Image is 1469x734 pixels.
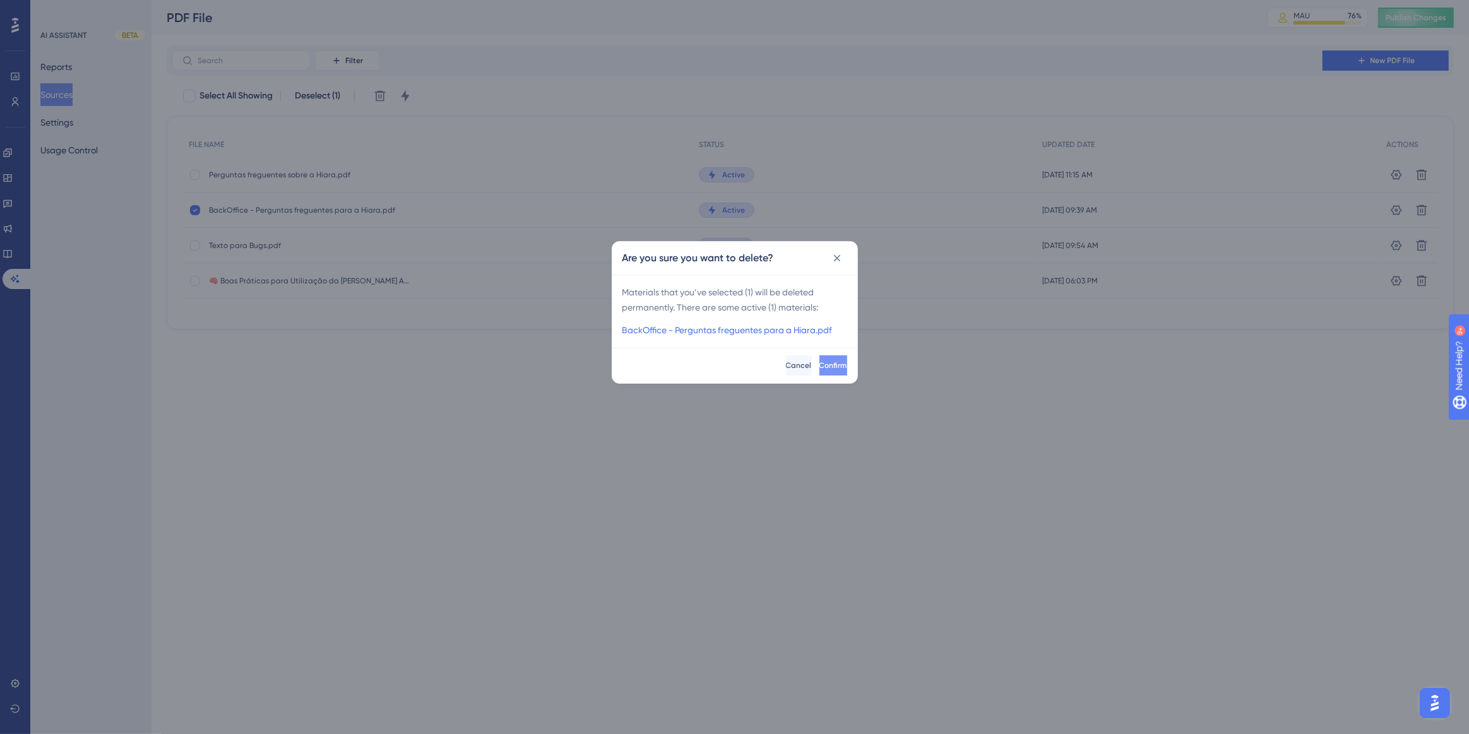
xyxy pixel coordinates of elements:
[30,3,79,18] span: Need Help?
[622,251,774,266] h2: Are you sure you want to delete?
[1416,684,1454,722] iframe: UserGuiding AI Assistant Launcher
[622,323,833,338] a: BackOffice - Perguntas freguentes para a Hiara.pdf
[622,285,847,315] span: Materials that you’ve selected ( 1 ) will be deleted permanently. There are some active ( 1 ) mat...
[819,360,847,370] span: Confirm
[786,360,812,370] span: Cancel
[86,6,93,16] div: 9+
